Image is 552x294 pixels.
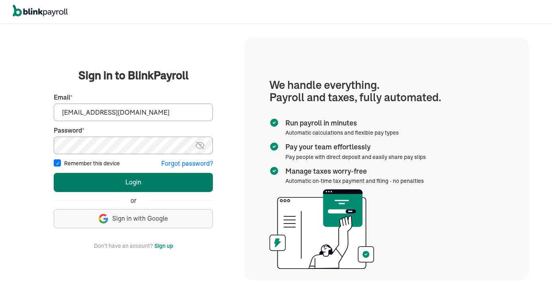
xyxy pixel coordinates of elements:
[54,173,213,192] button: Login
[131,196,137,205] span: or
[64,159,120,167] label: Remember this device
[285,118,396,128] span: Run payroll in minutes
[285,153,426,161] span: Pay people with direct deposit and easily share pay slips
[154,241,173,251] button: Sign up
[54,209,213,228] button: Sign in with Google
[94,241,153,251] span: Don't have an account?
[161,159,213,168] button: Forgot password?
[285,177,424,184] span: Automatic on-time tax payment and filing - no penalties
[269,118,279,127] img: checkmark
[54,93,213,102] label: Email
[99,214,108,223] img: google
[112,214,168,223] span: Sign in with Google
[285,129,399,136] span: Automatic calculations and flexible pay types
[54,104,213,121] input: Your email address
[78,67,189,83] span: Sign in to BlinkPayroll
[54,126,213,135] label: Password
[285,142,423,152] span: Pay your team effortlessly
[269,79,503,104] h1: We handle everything. Payroll and taxes, fully automated.
[269,189,374,269] img: illustration
[13,5,68,17] img: logo
[285,166,421,176] span: Manage taxes worry-free
[195,141,205,150] img: eye
[269,166,279,176] img: checkmark
[269,142,279,151] img: checkmark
